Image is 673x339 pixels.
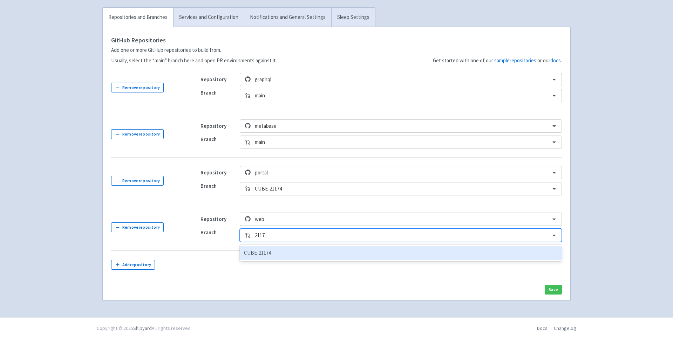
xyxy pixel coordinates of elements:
button: Removerepository [111,176,164,186]
a: Repositories and Branches [103,8,173,27]
a: samplerepositories [494,57,536,64]
strong: Branch [200,89,217,96]
button: Removerepository [111,129,164,139]
a: Docs [537,325,548,331]
strong: GitHub Repositories [111,36,166,44]
div: Copyright © 2025 All rights reserved. [97,325,192,332]
button: Removerepository [111,222,164,232]
strong: Repository [200,123,226,129]
strong: Branch [200,136,217,143]
strong: Repository [200,169,226,176]
button: Removerepository [111,83,164,92]
strong: Repository [200,216,226,222]
strong: Repository [200,76,226,83]
p: Get started with one of our or our . [433,57,562,65]
strong: Branch [200,229,217,236]
strong: Branch [200,182,217,189]
p: Usually, select the “main” branch here and open PR environments against it. [111,57,277,65]
a: Notifications and General Settings [244,8,331,27]
a: Changelog [554,325,576,331]
a: Sleep Settings [331,8,375,27]
button: Addrepository [111,260,155,270]
p: Add one or more GitHub repositories to build from. [111,46,277,54]
a: docs [550,57,561,64]
button: Save [545,285,562,295]
a: Shipyard [133,325,152,331]
a: Services and Configuration [173,8,244,27]
div: CUBE-21174 [240,246,562,260]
